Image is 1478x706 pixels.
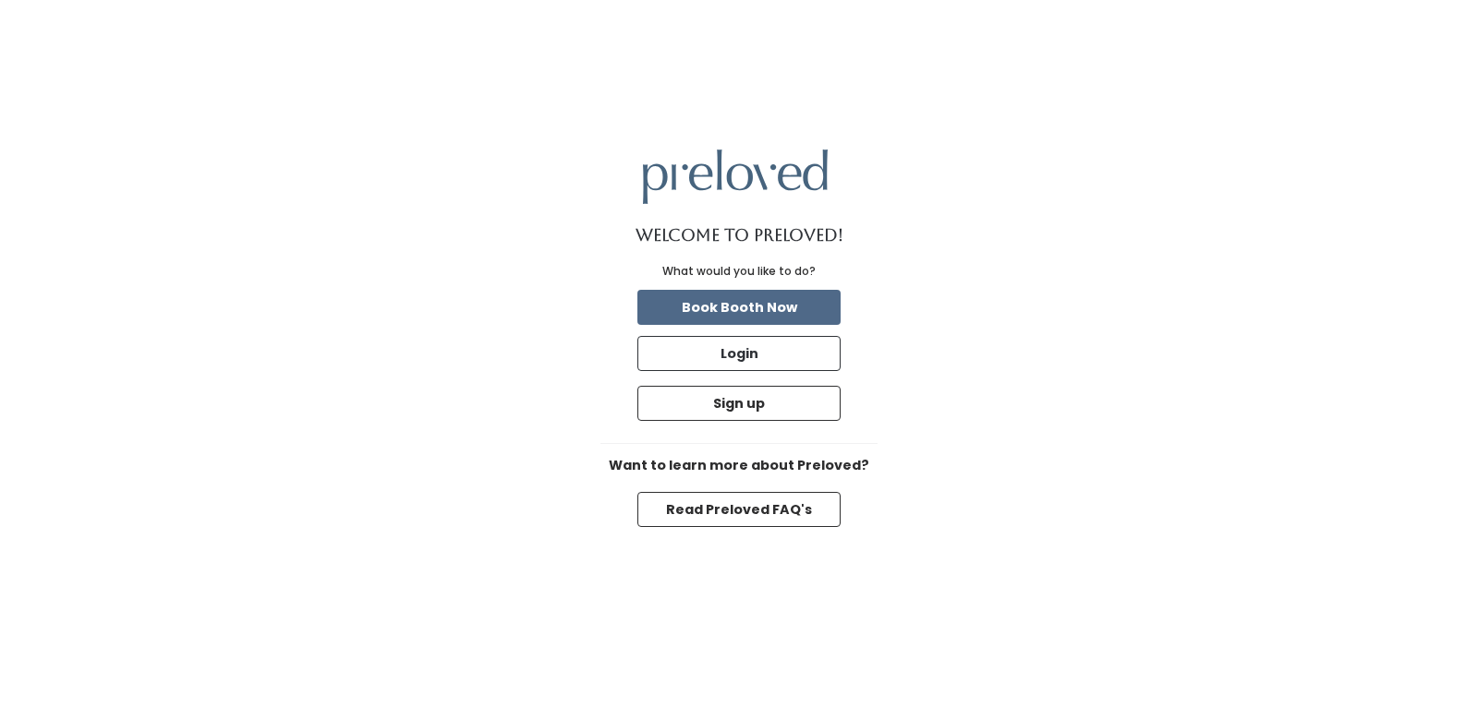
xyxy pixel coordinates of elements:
[637,386,841,421] button: Sign up
[600,459,878,473] h6: Want to learn more about Preloved?
[662,263,816,280] div: What would you like to do?
[637,492,841,527] button: Read Preloved FAQ's
[634,332,844,375] a: Login
[643,150,828,204] img: preloved logo
[637,290,841,325] button: Book Booth Now
[634,382,844,425] a: Sign up
[637,336,841,371] button: Login
[636,226,843,245] h1: Welcome to Preloved!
